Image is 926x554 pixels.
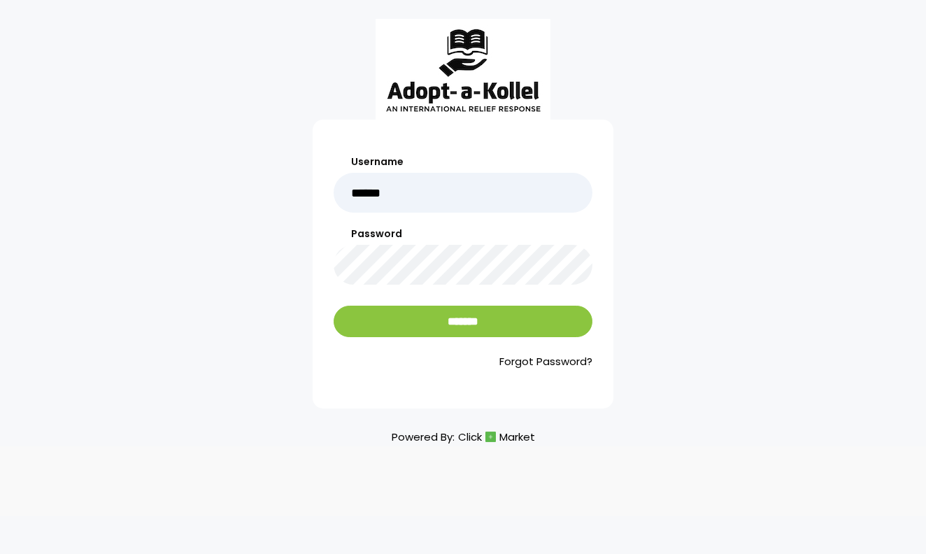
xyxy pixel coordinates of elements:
[458,427,535,446] a: ClickMarket
[485,432,496,442] img: cm_icon.png
[334,354,592,370] a: Forgot Password?
[392,427,535,446] p: Powered By:
[376,19,550,120] img: aak_logo_sm.jpeg
[334,155,592,169] label: Username
[334,227,592,241] label: Password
